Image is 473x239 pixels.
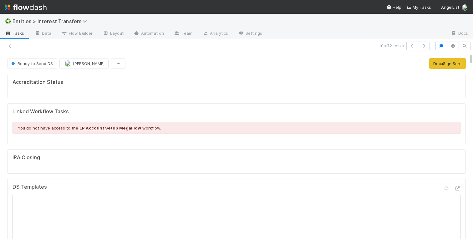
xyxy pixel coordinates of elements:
span: Tasks [5,30,24,36]
h5: DS Templates [13,184,47,190]
span: [PERSON_NAME] [73,61,104,66]
button: Ready to Send DS [7,58,57,69]
span: My Tasks [406,5,431,10]
h5: Linked Workflow Tasks [13,109,460,115]
span: AngelList [441,5,459,10]
a: Layout [98,29,129,39]
span: 10 of 12 tasks [379,43,404,49]
a: Team [169,29,197,39]
a: Settings [233,29,267,39]
span: Ready to Send DS [10,61,53,66]
span: ♻️ [5,18,11,24]
img: avatar_abca0ba5-4208-44dd-8897-90682736f166.png [65,60,71,67]
a: Data [29,29,56,39]
button: DocuSign Sent [429,58,466,69]
div: You do not have access to the workflow. [13,122,460,134]
div: Help [386,4,401,10]
h5: Accreditation Status [13,79,63,85]
button: [PERSON_NAME] [59,58,109,69]
a: Flow Builder [56,29,98,39]
a: Analytics [197,29,233,39]
a: LP Account Setup MegaFlow [79,125,141,130]
img: avatar_abca0ba5-4208-44dd-8897-90682736f166.png [462,4,468,11]
a: Docs [446,29,473,39]
h5: IRA Closing [13,155,40,161]
img: logo-inverted-e16ddd16eac7371096b0.svg [5,2,47,13]
a: Automation [129,29,169,39]
a: My Tasks [406,4,431,10]
span: Flow Builder [61,30,93,36]
span: Entities > Interest Transfers [13,18,90,24]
